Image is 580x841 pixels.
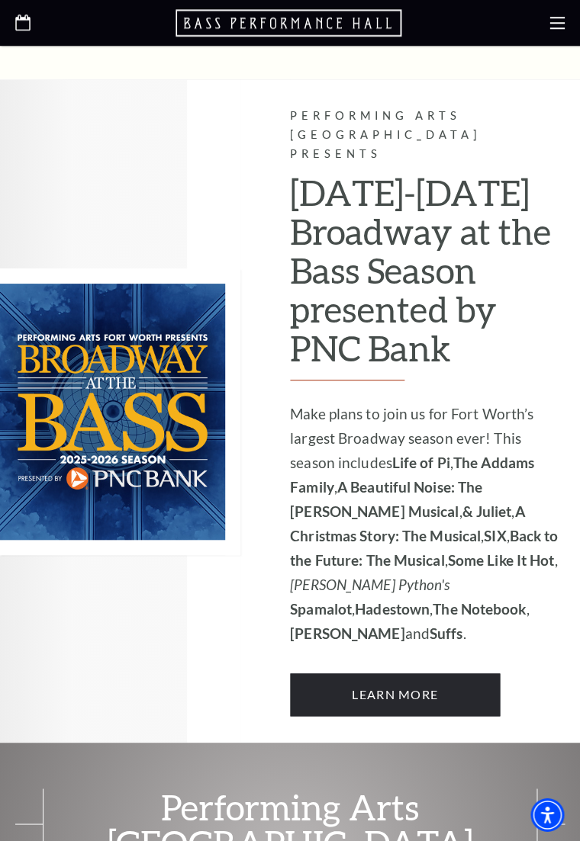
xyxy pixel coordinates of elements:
[530,798,564,831] div: Accessibility Menu
[290,402,565,646] p: Make plans to join us for Fort Worth’s largest Broadway season ever! This season includes , , , ,...
[290,576,449,593] em: [PERSON_NAME] Python's
[462,502,511,520] strong: & Juliet
[433,600,526,618] strong: The Notebook
[176,8,404,38] a: Open this option
[290,673,500,716] a: Learn More 2025-2026 Broadway at the Bass Season presented by PNC Bank
[430,624,463,642] strong: Suffs
[355,600,430,618] strong: Hadestown
[447,551,554,569] strong: Some Like It Hot
[290,600,352,618] strong: Spamalot
[290,173,565,380] h2: [DATE]-[DATE] Broadway at the Bass Season presented by PNC Bank
[392,454,450,471] strong: Life of Pi
[290,624,404,642] strong: [PERSON_NAME]
[290,107,565,164] p: Performing Arts [GEOGRAPHIC_DATA] Presents
[484,527,506,544] strong: SIX
[15,14,31,32] a: Open this option
[290,478,482,520] strong: A Beautiful Noise: The [PERSON_NAME] Musical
